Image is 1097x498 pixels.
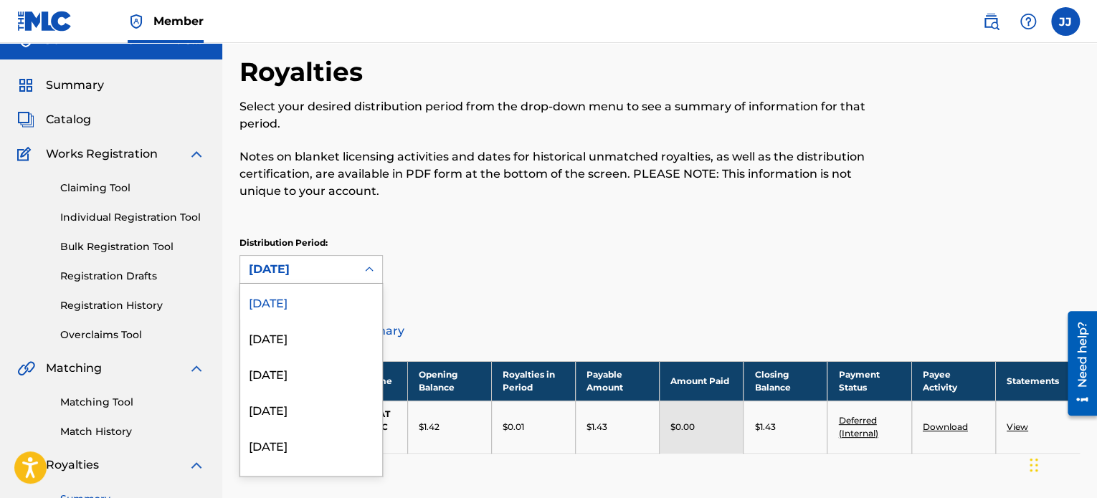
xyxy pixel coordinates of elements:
img: Summary [17,77,34,94]
img: expand [188,456,205,474]
a: CatalogCatalog [17,111,91,128]
div: [DATE] [249,261,348,278]
a: Match History [60,424,205,439]
iframe: Resource Center [1057,306,1097,421]
div: Drag [1030,444,1038,487]
img: MLC Logo [17,11,72,32]
div: [DATE] [240,427,382,463]
th: Payee Activity [911,361,995,401]
span: Catalog [46,111,91,128]
p: $0.01 [503,421,524,434]
a: Deferred (Internal) [838,415,878,439]
div: User Menu [1051,7,1080,36]
th: Amount Paid [660,361,744,401]
a: Public Search [977,7,1005,36]
a: Registration Drafts [60,269,205,284]
a: Overclaims Tool [60,327,205,343]
span: Royalties [46,456,99,474]
img: Works Registration [17,145,36,163]
img: expand [188,145,205,163]
a: Registration History [60,298,205,313]
a: Claiming Tool [60,181,205,196]
div: [DATE] [240,320,382,355]
div: [DATE] [240,391,382,427]
p: $1.43 [754,421,775,434]
span: Summary [46,77,104,94]
p: $1.43 [587,421,607,434]
th: Closing Balance [744,361,827,401]
a: Bulk Registration Tool [60,239,205,254]
th: Statements [995,361,1079,401]
a: SummarySummary [17,77,104,94]
p: $1.42 [419,421,440,434]
img: Catalog [17,111,34,128]
span: Matching [46,360,102,377]
th: Opening Balance [407,361,491,401]
a: Individual Registration Tool [60,210,205,225]
th: Royalties in Period [491,361,575,401]
span: Works Registration [46,145,158,163]
p: Notes on blanket licensing activities and dates for historical unmatched royalties, as well as th... [239,148,886,200]
iframe: Chat Widget [1025,429,1097,498]
img: expand [188,360,205,377]
span: Member [153,13,204,29]
div: [DATE] [240,355,382,391]
div: Help [1014,7,1043,36]
p: $0.00 [670,421,695,434]
th: Payable Amount [576,361,660,401]
p: Select your desired distribution period from the drop-down menu to see a summary of information f... [239,98,886,133]
h2: Royalties [239,56,370,88]
div: [DATE] [240,284,382,320]
img: Matching [17,360,35,377]
th: Payment Status [827,361,911,401]
img: help [1020,13,1037,30]
a: View [1007,421,1028,432]
a: Matching Tool [60,395,205,410]
img: Royalties [17,456,34,474]
p: Distribution Period: [239,236,383,249]
a: Download [923,421,968,432]
img: Top Rightsholder [128,13,145,30]
img: search [982,13,999,30]
a: Distribution Summary [239,314,1080,348]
